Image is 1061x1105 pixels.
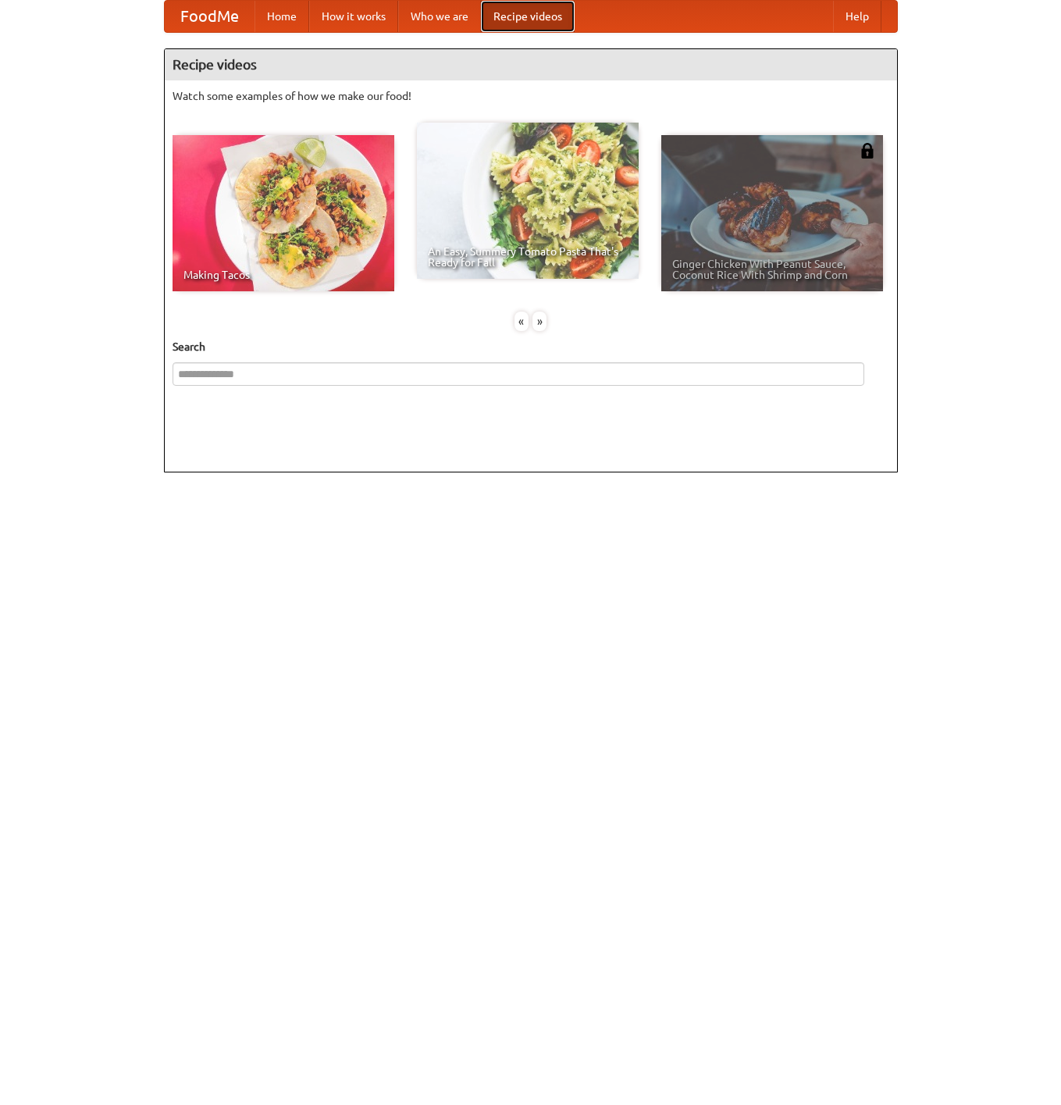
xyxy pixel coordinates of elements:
img: 483408.png [860,143,875,159]
a: FoodMe [165,1,255,32]
span: Making Tacos [183,269,383,280]
a: Making Tacos [173,135,394,291]
div: » [532,312,547,331]
a: Recipe videos [481,1,575,32]
a: An Easy, Summery Tomato Pasta That's Ready for Fall [417,123,639,279]
p: Watch some examples of how we make our food! [173,88,889,104]
div: « [514,312,529,331]
h5: Search [173,339,889,355]
a: Help [833,1,881,32]
h4: Recipe videos [165,49,897,80]
a: Home [255,1,309,32]
span: An Easy, Summery Tomato Pasta That's Ready for Fall [428,246,628,268]
a: How it works [309,1,398,32]
a: Who we are [398,1,481,32]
